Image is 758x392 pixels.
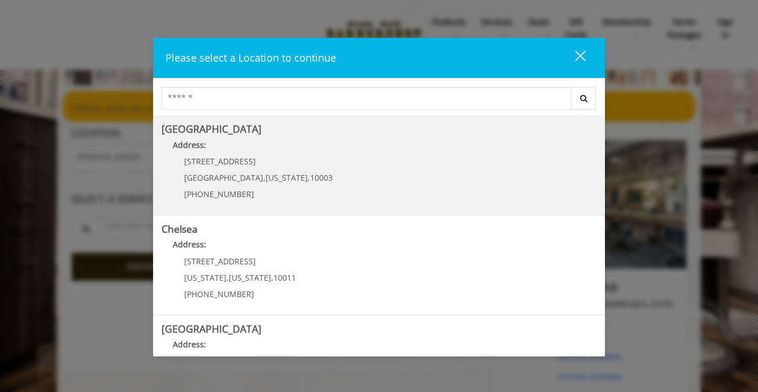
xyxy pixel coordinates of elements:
b: Address: [173,239,206,250]
span: 10011 [273,272,296,283]
span: , [226,272,229,283]
span: [STREET_ADDRESS] [184,256,256,267]
span: [STREET_ADDRESS] [184,156,256,167]
div: close dialog [562,50,585,67]
span: Please select a Location to continue [165,51,336,64]
b: [GEOGRAPHIC_DATA] [162,322,262,336]
button: close dialog [554,46,593,69]
span: [US_STATE] [229,272,271,283]
span: [US_STATE] [184,272,226,283]
div: Center Select [162,87,596,115]
b: Chelsea [162,222,198,236]
span: , [308,172,310,183]
input: Search Center [162,87,572,110]
i: Search button [577,94,590,102]
span: [US_STATE] [265,172,308,183]
span: [PHONE_NUMBER] [184,289,254,299]
b: Address: [173,339,206,350]
b: Address: [173,140,206,150]
span: , [271,272,273,283]
span: [GEOGRAPHIC_DATA] [184,172,263,183]
span: [PHONE_NUMBER] [184,189,254,199]
b: [GEOGRAPHIC_DATA] [162,122,262,136]
span: 10003 [310,172,333,183]
span: , [263,172,265,183]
